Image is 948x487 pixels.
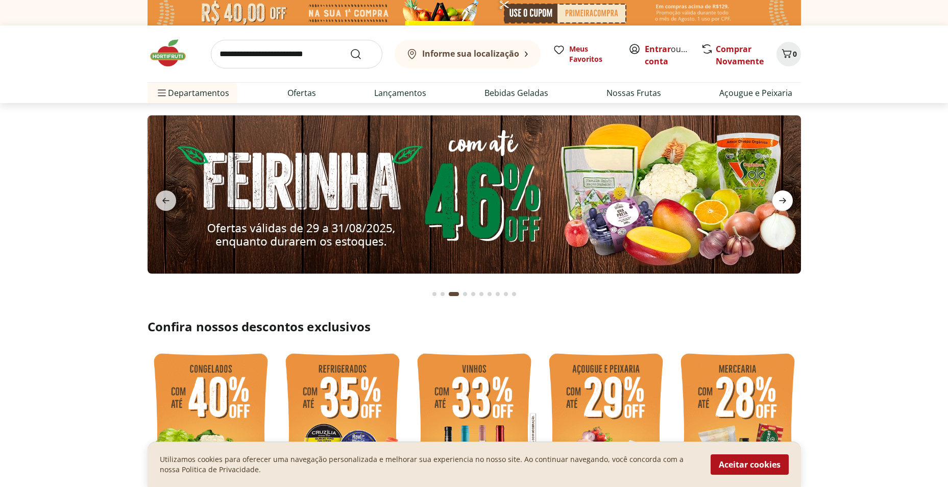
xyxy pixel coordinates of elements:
a: Criar conta [645,43,701,67]
button: Carrinho [776,42,801,66]
button: Go to page 8 from fs-carousel [494,282,502,306]
button: Go to page 2 from fs-carousel [439,282,447,306]
button: Go to page 4 from fs-carousel [461,282,469,306]
span: 0 [793,49,797,59]
span: ou [645,43,690,67]
button: previous [148,190,184,211]
a: Bebidas Geladas [484,87,548,99]
button: Go to page 6 from fs-carousel [477,282,485,306]
a: Entrar [645,43,671,55]
button: Go to page 7 from fs-carousel [485,282,494,306]
h2: Confira nossos descontos exclusivos [148,319,801,335]
button: Informe sua localização [395,40,541,68]
a: Meus Favoritos [553,44,616,64]
img: Hortifruti [148,38,199,68]
button: Go to page 9 from fs-carousel [502,282,510,306]
button: next [764,190,801,211]
button: Aceitar cookies [711,454,789,475]
button: Submit Search [350,48,374,60]
p: Utilizamos cookies para oferecer uma navegação personalizada e melhorar sua experiencia no nosso ... [160,454,698,475]
button: Go to page 10 from fs-carousel [510,282,518,306]
button: Current page from fs-carousel [447,282,461,306]
span: Meus Favoritos [569,44,616,64]
input: search [211,40,382,68]
a: Nossas Frutas [606,87,661,99]
img: feira [148,115,801,274]
span: Departamentos [156,81,229,105]
b: Informe sua localização [422,48,519,59]
button: Go to page 5 from fs-carousel [469,282,477,306]
a: Ofertas [287,87,316,99]
button: Go to page 1 from fs-carousel [430,282,439,306]
a: Açougue e Peixaria [719,87,792,99]
button: Menu [156,81,168,105]
a: Comprar Novamente [716,43,764,67]
a: Lançamentos [374,87,426,99]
